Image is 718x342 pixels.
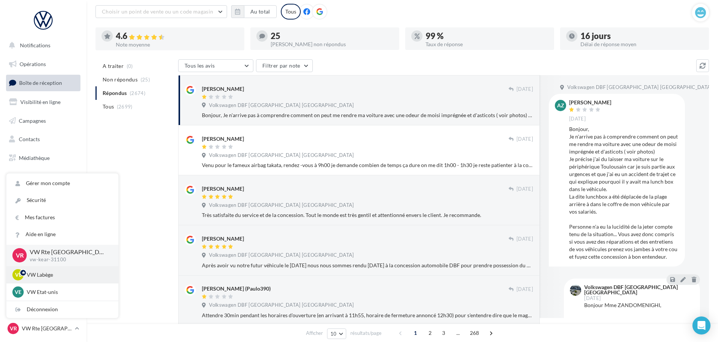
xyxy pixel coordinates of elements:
[30,248,106,256] p: VW Rte [GEOGRAPHIC_DATA]
[15,271,21,279] span: VL
[20,61,46,67] span: Opérations
[209,302,354,309] span: Volkswagen DBF [GEOGRAPHIC_DATA] [GEOGRAPHIC_DATA]
[256,59,313,72] button: Filtrer par note
[567,84,712,91] span: Volkswagen DBF [GEOGRAPHIC_DATA] [GEOGRAPHIC_DATA]
[231,5,277,18] button: Au total
[202,312,533,319] div: Attendre 30min pendant les horaires d'ouverture (en arrivant à 11h55, horaire de fermeture annonc...
[202,211,533,219] div: Très satisfaite du service et de la concession. Tout le monde est très gentil et attentionné enve...
[5,75,82,91] a: Boîte de réception
[6,209,118,226] a: Mes factures
[27,271,109,279] p: VW Labège
[467,327,482,339] span: 268
[517,286,533,293] span: [DATE]
[5,38,79,53] button: Notifications
[209,152,354,159] span: Volkswagen DBF [GEOGRAPHIC_DATA] [GEOGRAPHIC_DATA]
[19,80,62,86] span: Boîte de réception
[127,63,133,69] span: (0)
[306,330,323,337] span: Afficher
[103,103,114,110] span: Tous
[424,327,436,339] span: 2
[141,77,150,83] span: (25)
[10,325,17,332] span: VR
[580,32,703,40] div: 16 jours
[281,4,301,20] div: Tous
[271,42,393,47] div: [PERSON_NAME] non répondus
[692,316,710,334] div: Open Intercom Messenger
[202,135,244,143] div: [PERSON_NAME]
[350,330,382,337] span: résultats/page
[5,94,82,110] a: Visibilité en ligne
[27,288,109,296] p: VW Etat-unis
[580,42,703,47] div: Délai de réponse moyen
[517,86,533,93] span: [DATE]
[517,136,533,143] span: [DATE]
[209,252,354,259] span: Volkswagen DBF [GEOGRAPHIC_DATA] [GEOGRAPHIC_DATA]
[244,5,277,18] button: Au total
[19,136,40,142] span: Contacts
[22,325,72,332] p: VW Rte [GEOGRAPHIC_DATA]
[202,161,533,169] div: Venu pour le fameux airbag takata, rendez -vous à 9h00 je demande combien de temps ça dure on me ...
[5,131,82,147] a: Contacts
[117,104,133,110] span: (2699)
[6,301,118,318] div: Déconnexion
[5,187,82,209] a: PLV et print personnalisable
[102,8,213,15] span: Choisir un point de vente ou un code magasin
[202,285,271,292] div: [PERSON_NAME] (Paulo390)
[5,56,82,72] a: Opérations
[5,150,82,166] a: Médiathèque
[5,113,82,129] a: Campagnes
[20,99,61,105] span: Visibilité en ligne
[5,169,82,185] a: Calendrier
[6,192,118,209] a: Sécurité
[202,235,244,243] div: [PERSON_NAME]
[30,256,106,263] p: vw-kear-31100
[569,116,586,122] span: [DATE]
[116,32,238,41] div: 4.6
[202,111,533,119] div: Bonjour, Je n'arrive pas à comprendre comment on peut me rendre ma voiture avec une odeur de mois...
[409,327,421,339] span: 1
[584,296,601,301] span: [DATE]
[426,32,548,40] div: 99 %
[116,42,238,47] div: Note moyenne
[185,62,215,69] span: Tous les avis
[103,62,124,70] span: A traiter
[103,76,138,83] span: Non répondus
[209,202,354,209] span: Volkswagen DBF [GEOGRAPHIC_DATA] [GEOGRAPHIC_DATA]
[209,102,354,109] span: Volkswagen DBF [GEOGRAPHIC_DATA] [GEOGRAPHIC_DATA]
[584,285,692,295] div: Volkswagen DBF [GEOGRAPHIC_DATA] [GEOGRAPHIC_DATA]
[202,185,244,193] div: [PERSON_NAME]
[20,42,50,48] span: Notifications
[19,117,46,124] span: Campagnes
[202,85,244,93] div: [PERSON_NAME]
[517,236,533,243] span: [DATE]
[6,175,118,192] a: Gérer mon compte
[569,125,679,261] div: Bonjour, Je n'arrive pas à comprendre comment on peut me rendre ma voiture avec une odeur de mois...
[202,262,533,269] div: Après avoir vu notre futur véhicule le [DATE] nous nous sommes rendu [DATE] à la concession autom...
[438,327,450,339] span: 3
[19,155,50,161] span: Médiathèque
[15,288,21,296] span: VE
[557,102,564,109] span: AZ
[95,5,227,18] button: Choisir un point de vente ou un code magasin
[6,321,80,336] a: VR VW Rte [GEOGRAPHIC_DATA]
[426,42,548,47] div: Taux de réponse
[452,327,464,339] span: ...
[327,328,346,339] button: 10
[330,331,337,337] span: 10
[271,32,393,40] div: 25
[569,100,611,105] div: [PERSON_NAME]
[16,251,24,260] span: VR
[517,186,533,193] span: [DATE]
[6,226,118,243] a: Aide en ligne
[5,212,82,235] a: Campagnes DataOnDemand
[178,59,253,72] button: Tous les avis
